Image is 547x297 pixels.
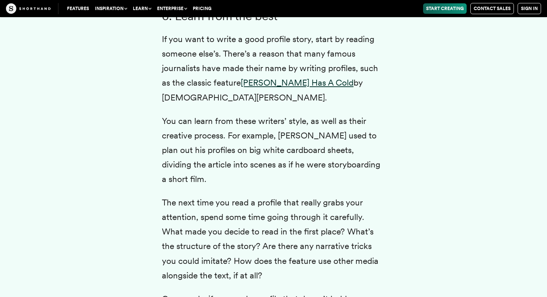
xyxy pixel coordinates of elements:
button: Enterprise [154,3,190,14]
a: Pricing [190,3,214,14]
p: The next time you read a profile that really grabs your attention, spend some time going through ... [162,195,385,283]
p: You can learn from these writers’ style, as well as their creative process. For example, [PERSON_... [162,114,385,186]
a: [PERSON_NAME] Has A Cold [241,77,354,88]
a: Sign in [518,3,541,14]
p: If you want to write a good profile story, start by reading someone else’s. There’s a reason that... [162,32,385,105]
img: The Craft [6,3,51,14]
a: Contact Sales [470,3,514,14]
a: Features [64,3,92,14]
a: Start Creating [423,3,467,14]
button: Inspiration [92,3,130,14]
button: Learn [130,3,154,14]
